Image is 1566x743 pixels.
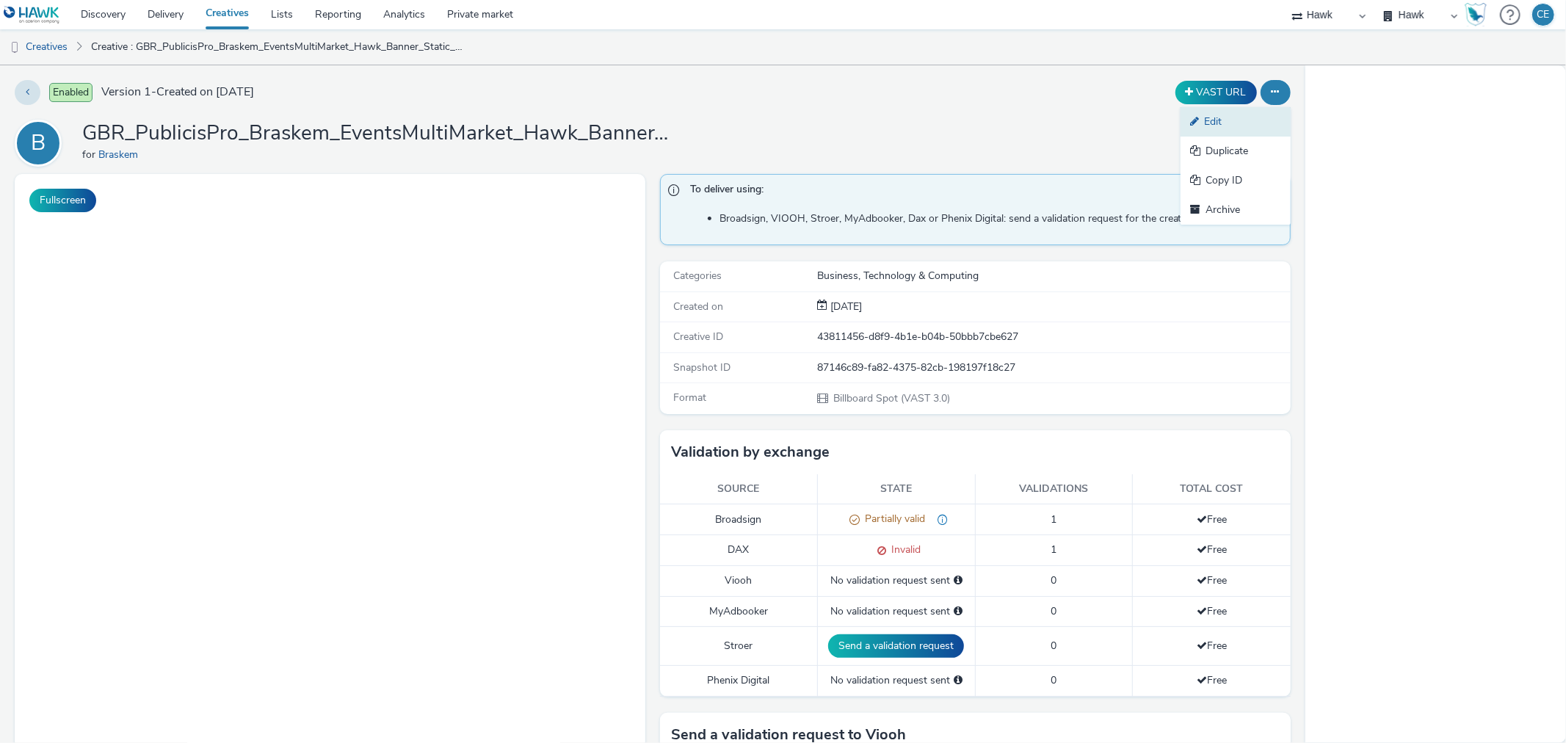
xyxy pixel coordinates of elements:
div: No validation request sent [825,573,968,588]
a: Creative : GBR_PublicisPro_Braskem_EventsMultiMarket_Hawk_Banner_Static_1080x1920_8"_SustainableB... [84,29,475,65]
span: Free [1197,639,1227,653]
span: Free [1197,604,1227,618]
td: Phenix Digital [660,666,818,696]
td: Broadsign [660,504,818,535]
h1: GBR_PublicisPro_Braskem_EventsMultiMarket_Hawk_Banner_Static_1080x1920_8"_SustainableBrand_US_202... [82,120,670,148]
span: Format [673,391,706,405]
span: Free [1197,543,1227,557]
div: 87146c89-fa82-4375-82cb-198197f18c27 [817,360,1288,375]
img: undefined Logo [4,6,60,24]
h3: Validation by exchange [671,441,830,463]
button: Send a validation request [828,634,964,658]
th: Source [660,474,818,504]
span: Free [1197,512,1227,526]
a: Hawk Academy [1465,3,1493,26]
div: Please select a deal below and click on Send to send a validation request to Phenix Digital. [954,673,963,688]
div: Business, Technology & Computing [817,269,1288,283]
a: B [15,136,68,150]
th: Total cost [1133,474,1291,504]
td: Viooh [660,566,818,596]
span: 0 [1051,573,1056,587]
button: Fullscreen [29,189,96,212]
a: Braskem [98,148,144,162]
span: Invalid [886,543,921,557]
div: 43811456-d8f9-4b1e-b04b-50bbb7cbe627 [817,330,1288,344]
span: Enabled [49,83,93,102]
span: Free [1197,573,1227,587]
a: Edit [1181,107,1291,137]
span: 1 [1051,543,1056,557]
div: CE [1537,4,1550,26]
span: Partially valid [860,512,925,526]
th: State [817,474,975,504]
a: Duplicate [1181,137,1291,166]
div: Video length is not to spec [925,512,948,527]
span: Creative ID [673,330,723,344]
a: Copy ID [1181,166,1291,195]
div: B [31,123,46,164]
span: for [82,148,98,162]
div: Please select a deal below and click on Send to send a validation request to Viooh. [954,573,963,588]
span: Created on [673,300,723,313]
div: Duplicate the creative as a VAST URL [1172,81,1261,104]
td: MyAdbooker [660,596,818,626]
span: Version 1 - Created on [DATE] [101,84,254,101]
span: [DATE] [827,300,862,313]
span: Categories [673,269,722,283]
td: DAX [660,535,818,566]
div: Please select a deal below and click on Send to send a validation request to MyAdbooker. [954,604,963,619]
div: Creation 19 September 2025, 17:19 [827,300,862,314]
img: Hawk Academy [1465,3,1487,26]
span: Free [1197,673,1227,687]
span: To deliver using: [690,182,1275,201]
span: 0 [1051,639,1056,653]
th: Validations [975,474,1133,504]
a: Archive [1181,195,1291,225]
span: 0 [1051,673,1056,687]
div: No validation request sent [825,673,968,688]
li: Broadsign, VIOOH, Stroer, MyAdbooker, Dax or Phenix Digital: send a validation request for the cr... [719,211,1283,226]
div: No validation request sent [825,604,968,619]
td: Stroer [660,626,818,665]
button: VAST URL [1175,81,1257,104]
span: 1 [1051,512,1056,526]
span: Snapshot ID [673,360,731,374]
span: 0 [1051,604,1056,618]
img: dooh [7,40,22,55]
span: Billboard Spot (VAST 3.0) [832,391,950,405]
